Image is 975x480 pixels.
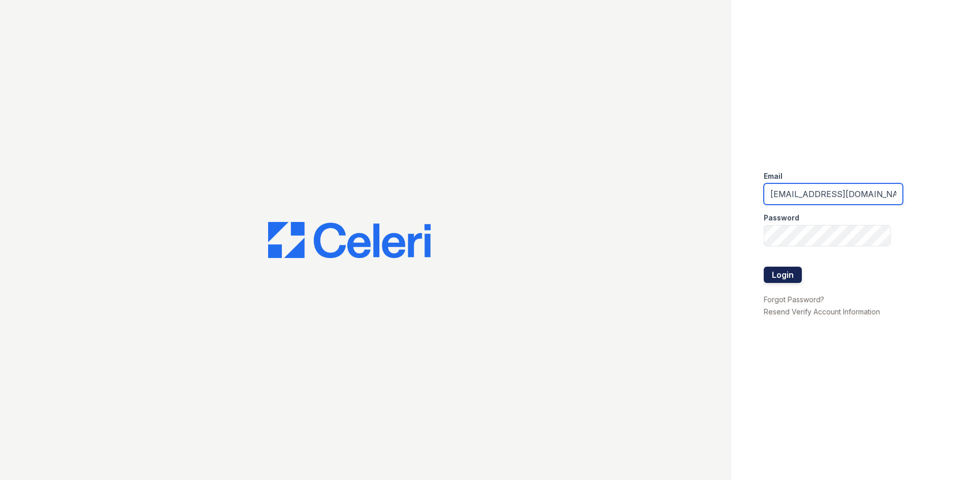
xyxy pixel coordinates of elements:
a: Forgot Password? [764,295,824,304]
img: CE_Logo_Blue-a8612792a0a2168367f1c8372b55b34899dd931a85d93a1a3d3e32e68fde9ad4.png [268,222,431,259]
button: Login [764,267,802,283]
a: Resend Verify Account Information [764,307,880,316]
label: Password [764,213,799,223]
label: Email [764,171,783,181]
